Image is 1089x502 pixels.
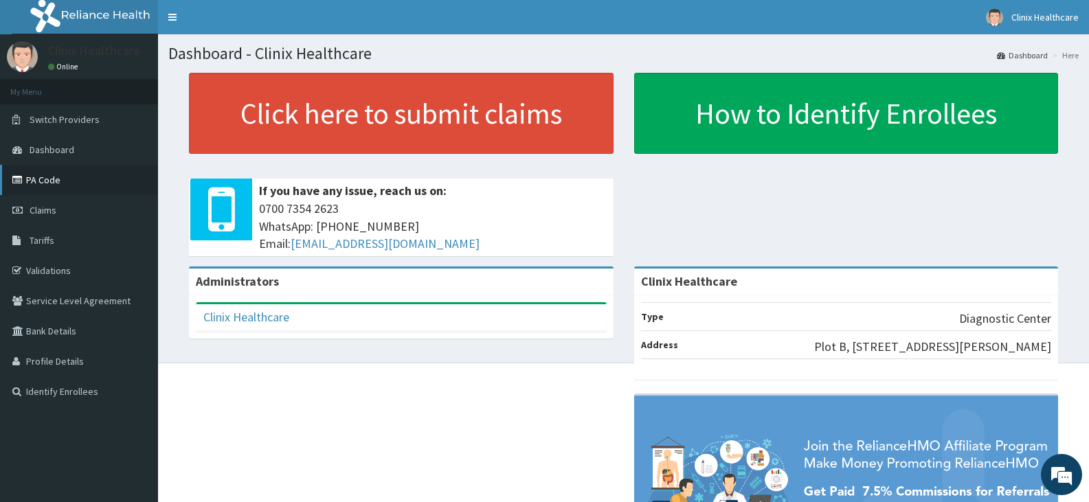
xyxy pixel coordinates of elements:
span: Switch Providers [30,113,100,126]
span: Tariffs [30,234,54,247]
div: Minimize live chat window [225,7,258,40]
a: Click here to submit claims [189,73,614,154]
a: Online [48,62,81,71]
b: Type [641,310,664,323]
div: Chat with us now [71,77,231,95]
b: If you have any issue, reach us on: [259,183,447,198]
span: 0700 7354 2623 WhatsApp: [PHONE_NUMBER] Email: [259,200,607,253]
li: Here [1049,49,1079,61]
span: Dashboard [30,144,74,156]
p: Plot B, [STREET_ADDRESS][PERSON_NAME] [814,338,1051,356]
img: d_794563401_company_1708531726252_794563401 [25,69,56,103]
a: How to Identify Enrollees [634,73,1059,154]
span: Claims [30,204,56,216]
a: [EMAIL_ADDRESS][DOMAIN_NAME] [291,236,480,251]
span: We're online! [80,159,190,297]
img: User Image [7,41,38,72]
a: Dashboard [997,49,1048,61]
strong: Clinix Healthcare [641,273,737,289]
p: Diagnostic Center [959,310,1051,328]
img: User Image [986,9,1003,26]
h1: Dashboard - Clinix Healthcare [168,45,1079,62]
textarea: Type your message and hit 'Enter' [7,346,262,394]
b: Administrators [196,273,279,289]
a: Clinix Healthcare [203,309,289,325]
b: Address [641,339,678,351]
span: Clinix Healthcare [1011,11,1079,23]
p: Clinix Healthcare [48,45,140,57]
